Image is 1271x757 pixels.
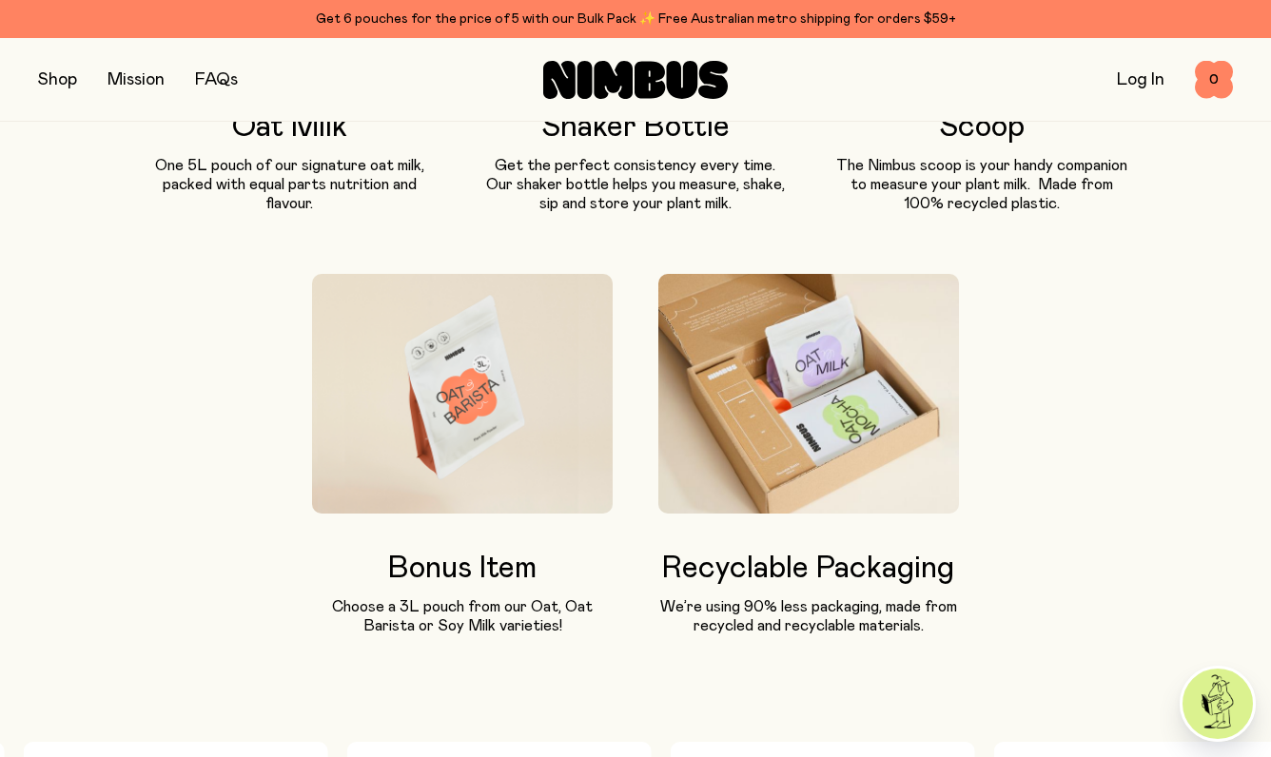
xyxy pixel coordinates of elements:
[658,274,959,514] img: Starter Pack packaging with contents
[1117,71,1164,88] a: Log In
[1183,669,1253,739] img: agent
[312,552,613,586] h3: Bonus Item
[831,110,1132,145] h3: Scoop
[139,110,440,145] h3: Oat Milk
[485,110,786,145] h3: Shaker Bottle
[485,156,786,213] p: Get the perfect consistency every time. Our shaker bottle helps you measure, shake, sip and store...
[312,597,613,635] p: Choose a 3L pouch from our Oat, Oat Barista or Soy Milk varieties!
[658,552,959,586] h3: Recyclable Packaging
[1195,61,1233,99] button: 0
[312,274,613,514] img: A 3L pouch of Nimbus Oat Barista floating
[195,71,238,88] a: FAQs
[139,156,440,213] p: One 5L pouch of our signature oat milk, packed with equal parts nutrition and flavour.
[831,156,1132,213] p: The Nimbus scoop is your handy companion to measure your plant milk. Made from 100% recycled plas...
[38,8,1233,30] div: Get 6 pouches for the price of 5 with our Bulk Pack ✨ Free Australian metro shipping for orders $59+
[658,597,959,635] p: We’re using 90% less packaging, made from recycled and recyclable materials.
[108,71,165,88] a: Mission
